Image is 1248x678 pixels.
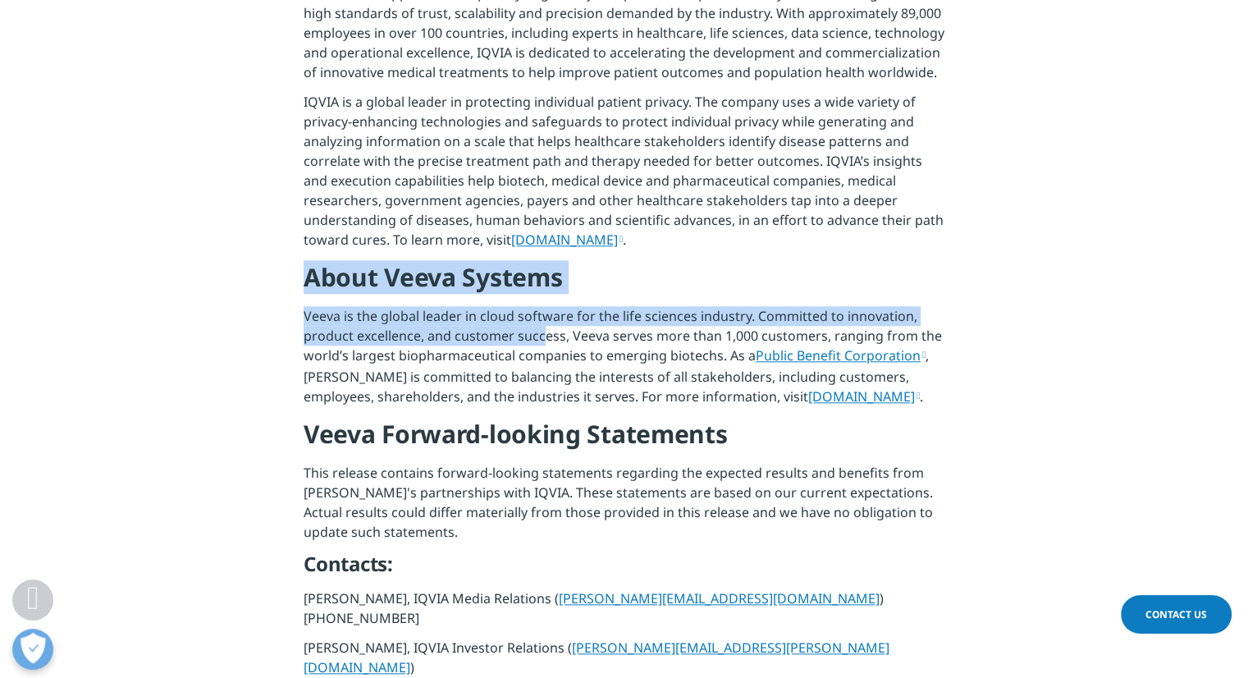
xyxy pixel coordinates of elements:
[12,629,53,670] button: Открыть настройки
[304,639,889,676] a: [PERSON_NAME][EMAIL_ADDRESS][PERSON_NAME][DOMAIN_NAME]
[1145,607,1207,621] span: Contact Us
[304,550,393,577] strong: Contacts:
[304,418,944,463] h4: Veeva Forward-looking Statements
[756,346,926,364] a: Public Benefit Corporation
[304,92,944,261] p: IQVIA is a global leader in protecting individual patient privacy. The company uses a wide variet...
[511,231,623,249] a: [DOMAIN_NAME]
[304,261,944,306] h4: About Veeva Systems
[808,387,920,405] a: [DOMAIN_NAME]
[304,463,944,552] p: This release contains forward-looking statements regarding the expected results and benefits from...
[304,589,944,638] p: [PERSON_NAME], IQVIA Media Relations ( ) [PHONE_NUMBER]
[304,306,944,418] p: Veeva is the global leader in cloud software for the life sciences industry. Committed to innovat...
[559,589,880,607] a: [PERSON_NAME][EMAIL_ADDRESS][DOMAIN_NAME]
[1121,595,1232,634] a: Contact Us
